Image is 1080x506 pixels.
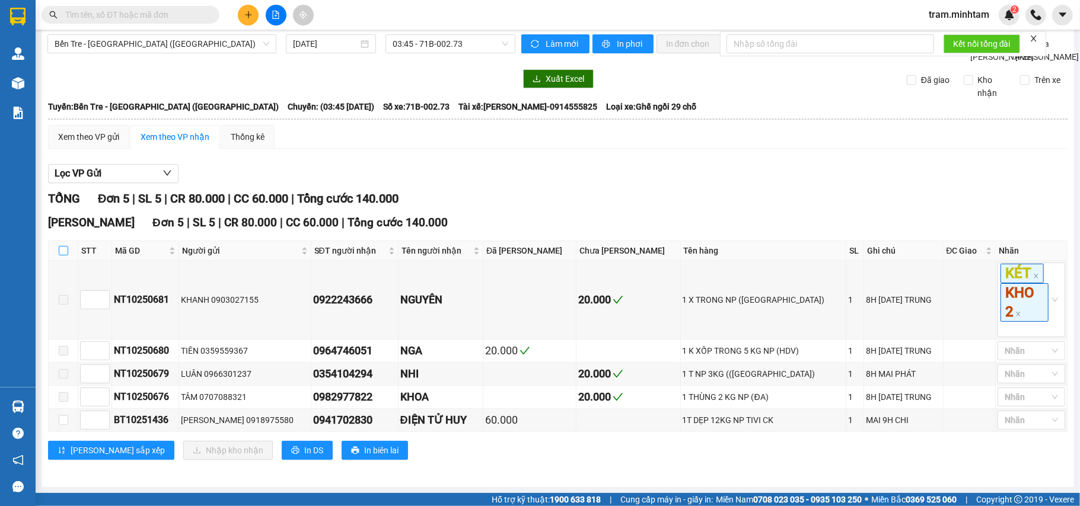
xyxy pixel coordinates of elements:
div: [PERSON_NAME] 0918975580 [181,414,309,427]
div: 0922243666 [313,292,396,308]
button: printerIn phơi [592,34,654,53]
span: 2 [1012,5,1017,14]
div: KHANH 0903027155 [181,293,309,306]
div: 20.000 [485,342,574,359]
div: 20.000 [578,292,678,308]
span: copyright [1014,495,1022,504]
div: 1 [848,414,862,427]
span: | [164,191,167,206]
input: Tìm tên, số ĐT hoặc mã đơn [65,8,205,21]
input: Nhập số tổng đài [727,34,934,53]
span: Làm mới [546,37,580,50]
button: printerIn biên lai [342,441,408,460]
div: 1T DẸP 12KG NP TIVI CK [683,414,844,427]
b: Tuyến: Bến Tre - [GEOGRAPHIC_DATA] ([GEOGRAPHIC_DATA]) [48,102,279,111]
span: file-add [272,11,280,19]
span: Người gửi [182,244,299,257]
div: 60.000 [485,412,574,428]
div: Xem theo VP gửi [58,130,119,143]
div: 8H [DATE] TRUNG [866,293,941,306]
span: aim [299,11,307,19]
span: ĐC Giao [947,244,983,257]
span: Cung cấp máy in - giấy in: [620,493,713,506]
span: | [342,216,345,229]
img: warehouse-icon [12,77,24,89]
td: ĐIỆN TỬ HUY [399,409,484,432]
span: search [49,11,58,19]
span: 03:45 - 71B-002.73 [393,35,508,53]
button: Kết nối tổng đài [944,34,1020,53]
div: TÂM 0707088321 [181,390,309,403]
div: 1 X TRONG NP ([GEOGRAPHIC_DATA]) [683,293,844,306]
span: check [613,294,623,305]
td: NT10250680 [112,340,179,363]
img: icon-new-feature [1004,9,1015,20]
span: printer [291,446,300,456]
div: NT10250676 [114,389,177,404]
span: close [1030,34,1038,43]
span: CR 80.000 [224,216,277,229]
span: In biên lai [364,444,399,457]
td: 0982977822 [311,386,399,409]
div: NT10250680 [114,343,177,358]
span: sync [531,40,541,49]
div: 1 K XỐP TRONG 5 KG NP (HDV) [683,344,844,357]
td: 0941702830 [311,409,399,432]
img: logo-vxr [10,8,26,25]
button: file-add [266,5,286,25]
span: down [163,168,172,178]
td: 0922243666 [311,261,399,340]
span: In DS [304,444,323,457]
div: Thống kê [231,130,265,143]
div: ĐIỆN TỬ HUY [400,412,482,428]
span: KHO 2 [1001,283,1049,321]
span: tram.minhtam [919,7,999,22]
span: download [533,75,541,84]
span: | [280,216,283,229]
th: SL [846,241,865,261]
span: | [187,216,190,229]
div: MAI 9H CHI [866,414,941,427]
span: CR 80.000 [170,191,225,206]
td: NT10250681 [112,261,179,340]
div: NGUYÊN [400,292,482,308]
img: warehouse-icon [12,401,24,413]
span: | [610,493,611,506]
span: Mã GD [115,244,167,257]
div: 0982977822 [313,389,396,405]
div: KHOA [400,389,482,405]
span: caret-down [1057,9,1068,20]
span: Đơn 5 [98,191,129,206]
button: downloadNhập kho nhận [183,441,273,460]
td: BT10251436 [112,409,179,432]
td: NGUYÊN [399,261,484,340]
span: Loại xe: Ghế ngồi 29 chỗ [606,100,696,113]
span: Miền Bắc [871,493,957,506]
button: In đơn chọn [657,34,721,53]
span: Số xe: 71B-002.73 [383,100,450,113]
span: Trên xe [1030,73,1065,87]
span: SL 5 [193,216,215,229]
div: 20.000 [578,389,678,405]
div: 1 [848,367,862,380]
span: close [1015,311,1021,317]
div: 0964746051 [313,342,396,359]
span: Kho nhận [973,73,1012,100]
strong: 0369 525 060 [906,495,957,504]
img: phone-icon [1031,9,1041,20]
span: sort-ascending [58,446,66,456]
div: NT10250679 [114,366,177,381]
span: Đơn 5 [152,216,184,229]
span: SL 5 [138,191,161,206]
button: Lọc VP Gửi [48,164,179,183]
div: 1 [848,293,862,306]
button: syncLàm mới [521,34,590,53]
span: question-circle [12,428,24,439]
span: CC 60.000 [234,191,288,206]
span: [PERSON_NAME] [48,216,135,229]
button: caret-down [1052,5,1073,25]
td: NGA [399,340,484,363]
span: Lọc VP Gửi [55,166,101,181]
span: In phơi [617,37,644,50]
td: NT10250679 [112,363,179,386]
